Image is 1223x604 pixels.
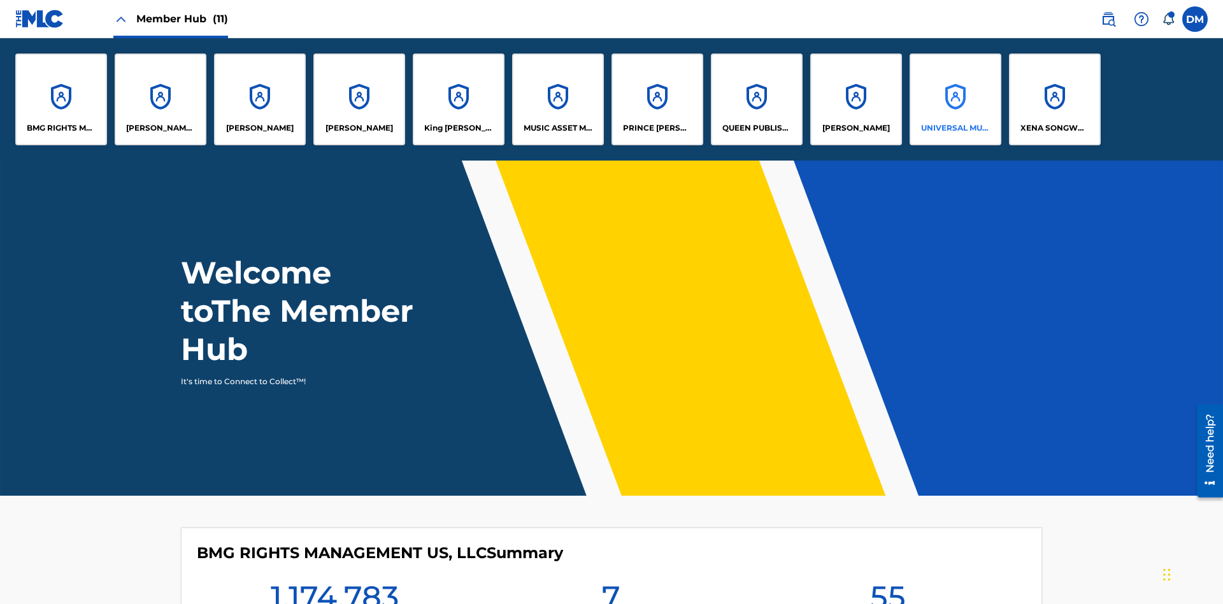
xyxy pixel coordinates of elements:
[325,122,393,134] p: EYAMA MCSINGER
[1182,6,1208,32] div: User Menu
[1134,11,1149,27] img: help
[722,122,792,134] p: QUEEN PUBLISHA
[1129,6,1154,32] div: Help
[115,54,206,145] a: Accounts[PERSON_NAME] SONGWRITER
[197,543,563,563] h4: BMG RIGHTS MANAGEMENT US, LLC
[810,54,902,145] a: Accounts[PERSON_NAME]
[413,54,504,145] a: AccountsKing [PERSON_NAME]
[711,54,803,145] a: AccountsQUEEN PUBLISHA
[214,54,306,145] a: Accounts[PERSON_NAME]
[1162,13,1175,25] div: Notifications
[524,122,593,134] p: MUSIC ASSET MANAGEMENT (MAM)
[611,54,703,145] a: AccountsPRINCE [PERSON_NAME]
[126,122,196,134] p: CLEO SONGWRITER
[113,11,129,27] img: Close
[181,376,402,387] p: It's time to Connect to Collect™!
[822,122,890,134] p: RONALD MCTESTERSON
[623,122,692,134] p: PRINCE MCTESTERSON
[136,11,228,26] span: Member Hub
[1163,556,1171,594] div: Drag
[1187,399,1223,504] iframe: Resource Center
[181,254,419,368] h1: Welcome to The Member Hub
[226,122,294,134] p: ELVIS COSTELLO
[313,54,405,145] a: Accounts[PERSON_NAME]
[1020,122,1090,134] p: XENA SONGWRITER
[1101,11,1116,27] img: search
[1096,6,1121,32] a: Public Search
[1009,54,1101,145] a: AccountsXENA SONGWRITER
[424,122,494,134] p: King McTesterson
[921,122,991,134] p: UNIVERSAL MUSIC PUB GROUP
[27,122,96,134] p: BMG RIGHTS MANAGEMENT US, LLC
[512,54,604,145] a: AccountsMUSIC ASSET MANAGEMENT (MAM)
[1159,543,1223,604] iframe: Chat Widget
[213,13,228,25] span: (11)
[910,54,1001,145] a: AccountsUNIVERSAL MUSIC PUB GROUP
[15,54,107,145] a: AccountsBMG RIGHTS MANAGEMENT US, LLC
[15,10,64,28] img: MLC Logo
